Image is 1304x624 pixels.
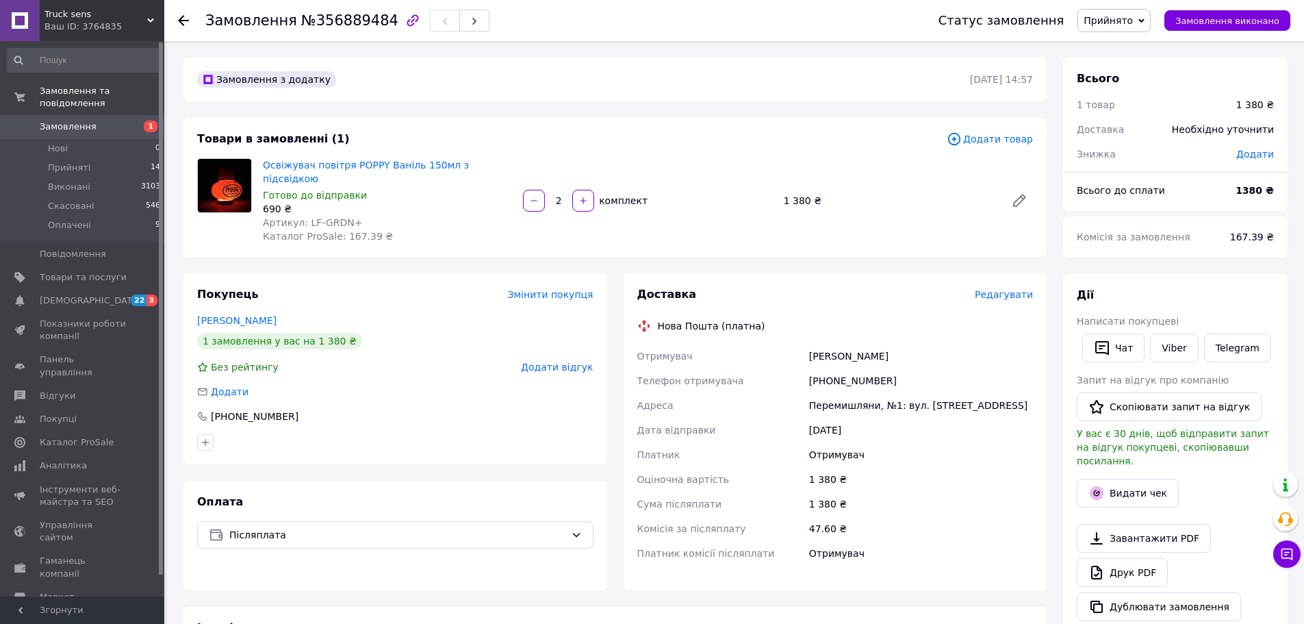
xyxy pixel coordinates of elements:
[44,21,164,33] div: Ваш ID: 3764835
[178,14,189,27] div: Повернутися назад
[155,219,160,232] span: 9
[508,289,593,300] span: Змінити покупця
[1082,334,1145,362] button: Чат
[40,318,127,342] span: Показники роботи компанії
[637,400,674,411] span: Адреса
[263,217,363,228] span: Артикул: LF-GRDN+
[637,474,729,485] span: Оціночна вартість
[48,181,90,193] span: Виконані
[1077,72,1119,85] span: Всього
[146,295,157,306] span: 3
[40,555,127,579] span: Гаманець компанії
[806,516,1036,541] div: 47.60 ₴
[197,495,243,508] span: Оплата
[263,190,367,201] span: Готово до відправки
[637,288,697,301] span: Доставка
[806,492,1036,516] div: 1 380 ₴
[209,410,300,423] div: [PHONE_NUMBER]
[1077,185,1165,196] span: Всього до сплати
[146,200,160,212] span: 546
[229,527,565,542] span: Післяплата
[197,71,336,88] div: Замовлення з додатку
[947,132,1033,147] span: Додати товар
[596,194,649,208] div: комплект
[1077,375,1229,386] span: Запит на відгук про компанію
[1164,10,1290,31] button: Замовлення виконано
[637,523,746,534] span: Комісія за післяплату
[637,375,744,386] span: Телефон отримувача
[1077,592,1241,621] button: Дублювати замовлення
[40,353,127,378] span: Панель управління
[205,12,297,29] span: Замовлення
[40,85,164,110] span: Замовлення та повідомлення
[40,295,141,307] span: [DEMOGRAPHIC_DATA]
[1077,479,1179,508] button: Видати чек
[1236,185,1274,196] b: 1380 ₴
[40,519,127,544] span: Управління сайтом
[654,319,769,333] div: Нова Пошта (платна)
[40,484,127,508] span: Інструменти веб-майстра та SEO
[131,295,146,306] span: 22
[1164,114,1282,145] div: Необхідно уточнити
[40,413,77,425] span: Покупці
[1077,232,1190,242] span: Комісія за замовлення
[40,460,87,472] span: Аналітика
[975,289,1033,300] span: Редагувати
[1236,149,1274,160] span: Додати
[144,121,157,132] span: 1
[637,548,775,559] span: Платник комісії післяплати
[151,162,160,174] span: 14
[141,181,160,193] span: 3103
[806,369,1036,393] div: [PHONE_NUMBER]
[48,162,90,174] span: Прийняті
[1077,99,1115,110] span: 1 товар
[197,315,277,326] a: [PERSON_NAME]
[1175,16,1279,26] span: Замовлення виконано
[1077,149,1116,160] span: Знижка
[806,418,1036,442] div: [DATE]
[637,351,693,362] span: Отримувач
[637,449,680,460] span: Платник
[778,191,1000,210] div: 1 380 ₴
[1077,288,1094,301] span: Дії
[1273,540,1301,568] button: Чат з покупцем
[1006,187,1033,214] a: Редагувати
[1150,334,1198,362] a: Viber
[48,200,94,212] span: Скасовані
[1077,558,1168,587] a: Друк PDF
[806,344,1036,369] div: [PERSON_NAME]
[806,442,1036,467] div: Отримувач
[263,202,512,216] div: 690 ₴
[1077,524,1211,553] a: Завантажити PDF
[197,333,362,349] div: 1 замовлення у вас на 1 380 ₴
[211,362,279,373] span: Без рейтингу
[7,48,162,73] input: Пошук
[806,393,1036,418] div: Перемишляни, №1: вул. [STREET_ADDRESS]
[1204,334,1271,362] a: Telegram
[1236,98,1274,112] div: 1 380 ₴
[806,467,1036,492] div: 1 380 ₴
[40,248,106,260] span: Повідомлення
[1077,316,1179,327] span: Написати покупцеві
[40,591,75,603] span: Маркет
[806,541,1036,566] div: Отримувач
[1077,124,1124,135] span: Доставка
[211,386,248,397] span: Додати
[1077,428,1269,466] span: У вас є 30 днів, щоб відправити запит на відгук покупцеві, скопіювавши посилання.
[44,8,147,21] span: Truck sens
[521,362,593,373] span: Додати відгук
[155,142,160,155] span: 0
[1230,232,1274,242] span: 167.39 ₴
[1077,392,1262,421] button: Скопіювати запит на відгук
[40,436,114,449] span: Каталог ProSale
[48,142,68,155] span: Нові
[40,271,127,284] span: Товари та послуги
[40,121,97,133] span: Замовлення
[197,132,350,145] span: Товари в замовленні (1)
[637,499,722,510] span: Сума післяплати
[301,12,398,29] span: №356889484
[198,159,251,212] img: Освіжувач повітря POPPY Ваніль 150мл з підсвідкою
[263,160,469,184] a: Освіжувач повітря POPPY Ваніль 150мл з підсвідкою
[197,288,259,301] span: Покупець
[40,390,75,402] span: Відгуки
